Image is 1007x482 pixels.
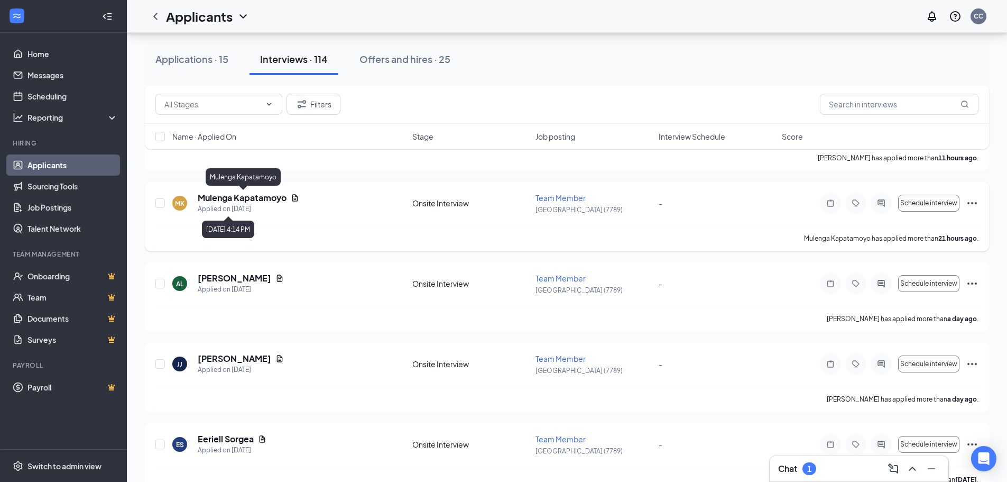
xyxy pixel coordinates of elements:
[827,314,978,323] p: [PERSON_NAME] has applied more than .
[535,447,652,456] p: [GEOGRAPHIC_DATA] (7789)
[275,274,284,283] svg: Document
[659,359,662,369] span: -
[198,365,284,375] div: Applied on [DATE]
[925,462,938,475] svg: Minimize
[258,435,266,443] svg: Document
[155,52,228,66] div: Applications · 15
[359,52,450,66] div: Offers and hires · 25
[202,221,254,238] div: [DATE] 4:14 PM
[659,440,662,449] span: -
[778,463,797,475] h3: Chat
[198,204,299,214] div: Applied on [DATE]
[27,329,118,350] a: SurveysCrown
[535,366,652,375] p: [GEOGRAPHIC_DATA] (7789)
[887,462,900,475] svg: ComposeMessage
[27,377,118,398] a: PayrollCrown
[412,439,529,450] div: Onsite Interview
[27,176,118,197] a: Sourcing Tools
[27,308,118,329] a: DocumentsCrown
[27,86,118,107] a: Scheduling
[824,199,837,207] svg: Note
[875,440,888,449] svg: ActiveChat
[947,315,977,323] b: a day ago
[659,279,662,288] span: -
[974,12,983,21] div: CC
[900,441,957,448] span: Schedule interview
[875,279,888,288] svg: ActiveChat
[27,154,118,176] a: Applicants
[12,11,22,21] svg: WorkstreamLogo
[900,360,957,368] span: Schedule interview
[659,131,725,142] span: Interview Schedule
[898,436,959,453] button: Schedule interview
[198,284,284,295] div: Applied on [DATE]
[960,100,969,108] svg: MagnifyingGlass
[849,199,862,207] svg: Tag
[287,94,340,115] button: Filter Filters
[198,433,254,445] h5: Eeriell Sorgea
[198,272,271,284] h5: [PERSON_NAME]
[898,275,959,292] button: Schedule interview
[535,274,586,283] span: Team Member
[295,98,308,111] svg: Filter
[900,199,957,207] span: Schedule interview
[412,131,433,142] span: Stage
[206,168,281,186] div: Mulenga Kapatamoyo
[804,234,978,243] p: Mulenga Kapatamoyo has applied more than .
[412,278,529,289] div: Onsite Interview
[13,250,116,259] div: Team Management
[904,460,921,477] button: ChevronUp
[27,287,118,308] a: TeamCrown
[949,10,962,23] svg: QuestionInfo
[27,65,118,86] a: Messages
[260,52,328,66] div: Interviews · 114
[275,354,284,363] svg: Document
[923,460,940,477] button: Minimize
[102,11,113,22] svg: Collapse
[966,197,978,210] svg: Ellipses
[535,193,586,203] span: Team Member
[849,279,862,288] svg: Tag
[827,395,978,404] p: [PERSON_NAME] has applied more than .
[900,280,957,287] span: Schedule interview
[849,440,862,449] svg: Tag
[906,462,919,475] svg: ChevronUp
[820,94,978,115] input: Search in interviews
[824,279,837,288] svg: Note
[198,192,287,204] h5: Mulenga Kapatamoyo
[166,7,233,25] h1: Applicants
[535,131,575,142] span: Job posting
[966,277,978,290] svg: Ellipses
[535,354,586,363] span: Team Member
[535,286,652,295] p: [GEOGRAPHIC_DATA] (7789)
[807,465,811,474] div: 1
[966,358,978,370] svg: Ellipses
[898,195,959,212] button: Schedule interview
[535,205,652,214] p: [GEOGRAPHIC_DATA] (7789)
[875,199,888,207] svg: ActiveChat
[164,98,261,110] input: All Stages
[412,198,529,208] div: Onsite Interview
[172,131,236,142] span: Name · Applied On
[926,10,938,23] svg: Notifications
[885,460,902,477] button: ComposeMessage
[27,43,118,65] a: Home
[27,218,118,239] a: Talent Network
[291,194,299,202] svg: Document
[13,461,23,471] svg: Settings
[938,234,977,242] b: 21 hours ago
[849,360,862,368] svg: Tag
[13,139,116,148] div: Hiring
[27,461,101,471] div: Switch to admin view
[412,359,529,369] div: Onsite Interview
[27,266,118,287] a: OnboardingCrown
[13,361,116,370] div: Payroll
[27,112,118,123] div: Reporting
[149,10,162,23] svg: ChevronLeft
[824,440,837,449] svg: Note
[947,395,977,403] b: a day ago
[966,438,978,451] svg: Ellipses
[198,353,271,365] h5: [PERSON_NAME]
[13,112,23,123] svg: Analysis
